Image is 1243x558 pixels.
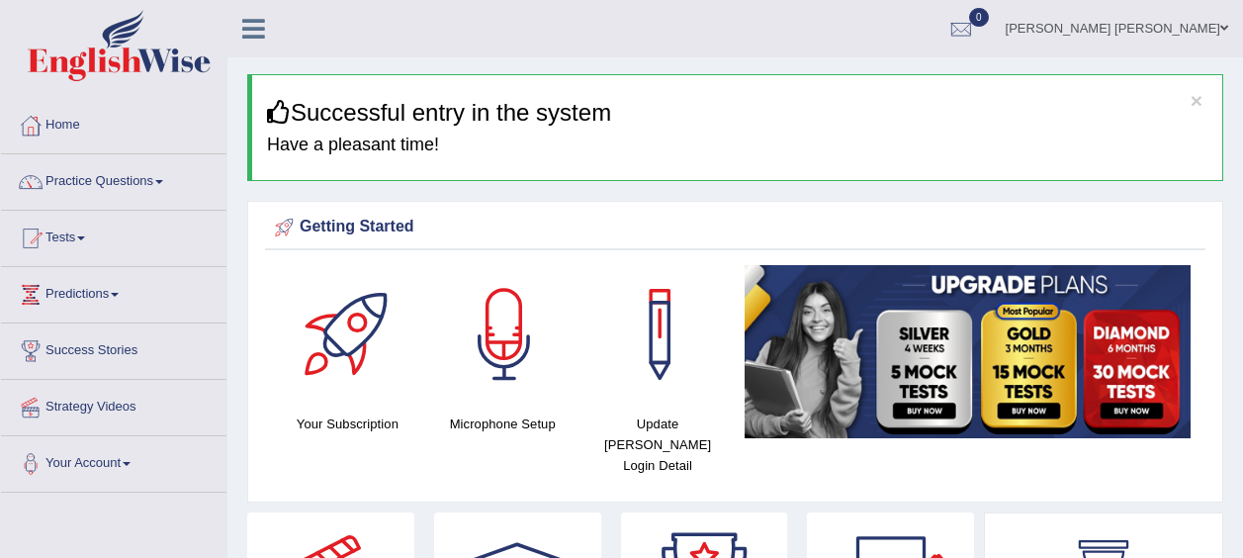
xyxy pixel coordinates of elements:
span: 0 [969,8,989,27]
h4: Your Subscription [280,414,415,434]
button: × [1191,90,1202,111]
a: Tests [1,211,226,260]
div: Getting Started [270,213,1200,242]
a: Success Stories [1,324,226,373]
h3: Successful entry in the system [267,100,1207,126]
h4: Microphone Setup [435,414,571,434]
img: small5.jpg [745,265,1191,437]
a: Predictions [1,267,226,317]
h4: Update [PERSON_NAME] Login Detail [590,414,726,476]
a: Practice Questions [1,154,226,204]
h4: Have a pleasant time! [267,136,1207,155]
a: Strategy Videos [1,380,226,429]
a: Your Account [1,436,226,486]
a: Home [1,98,226,147]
